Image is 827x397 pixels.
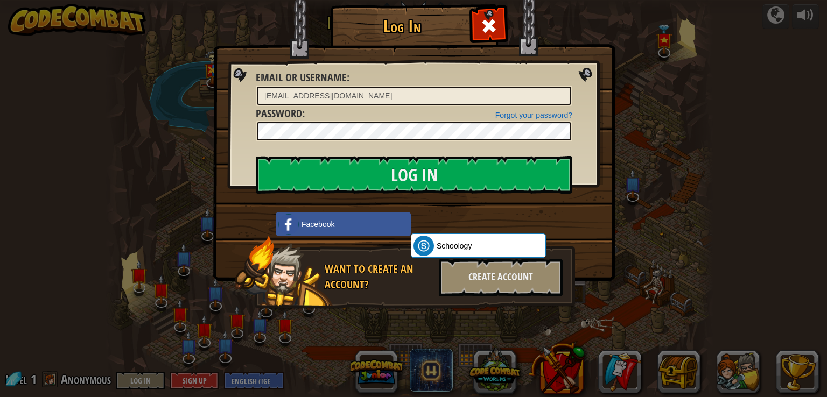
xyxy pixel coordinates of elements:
[256,156,572,194] input: Log In
[437,240,472,251] span: Schoology
[256,106,305,122] label: :
[256,70,347,84] span: Email or Username
[256,70,349,86] label: :
[256,106,302,120] span: Password
[278,214,299,235] img: facebook_small.png
[439,259,563,296] div: Create Account
[495,111,572,119] a: Forgot your password?
[302,219,334,230] span: Facebook
[325,261,432,292] div: Want to create an account?
[405,211,515,235] iframe: Sign in with Google Button
[413,236,434,256] img: schoology.png
[333,17,471,36] h1: Log In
